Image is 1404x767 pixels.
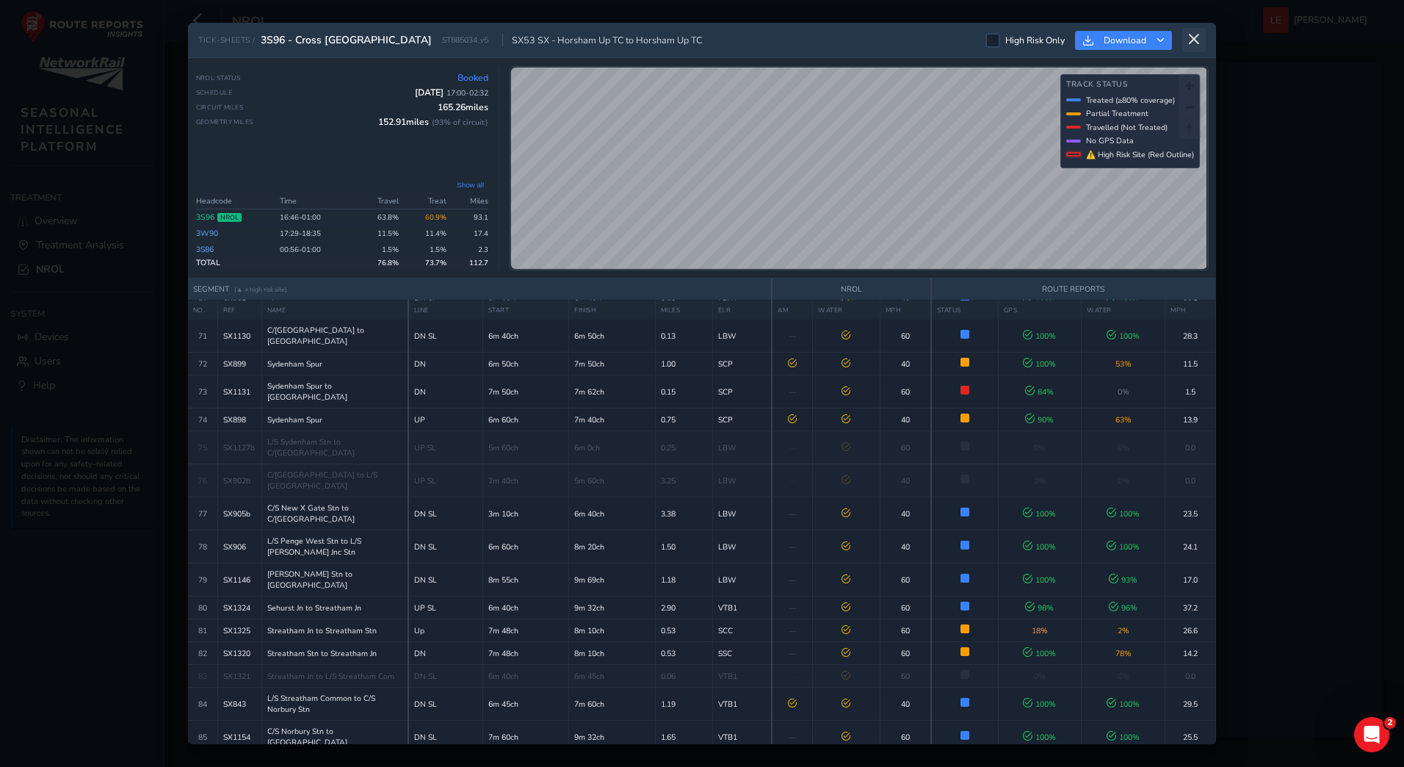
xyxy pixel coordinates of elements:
span: 165.26 miles [438,101,488,113]
th: STATUS [931,300,998,320]
td: SX1130 [217,320,261,353]
td: 60 [880,563,931,597]
td: LBW [713,431,772,464]
td: TOTAL [196,254,275,270]
span: C/[GEOGRAPHIC_DATA] to L/S [GEOGRAPHIC_DATA] [267,469,403,491]
td: DN SL [408,497,482,530]
td: 63.8 % [355,209,402,226]
span: 76 [198,475,207,486]
span: — [789,475,797,486]
td: 60 [880,320,931,353]
td: 6m 40ch [482,665,569,688]
td: SCP [713,375,772,408]
span: ( 93 % of circuit) [432,117,488,128]
span: 81 [198,625,207,636]
td: DN SL [408,530,482,563]
td: SCP [713,353,772,375]
td: 9m 69ch [569,563,656,597]
span: 17:00 - 02:32 [446,87,488,98]
span: 84 % [1025,386,1054,397]
td: DN SL [408,665,482,688]
td: 0.06 [655,665,712,688]
a: 3S96 [196,212,214,223]
td: VTB1 [713,665,772,688]
th: Travel [355,193,402,209]
span: 93 % [1109,575,1137,586]
a: 3S86 [196,244,214,255]
span: 0% [1118,442,1129,453]
span: Circuit Miles [196,103,244,112]
td: 14.2 [1165,642,1216,665]
th: MILES [655,300,712,320]
span: 100 % [1107,508,1140,519]
span: 77 [198,508,207,519]
td: UP [408,408,482,431]
td: 0.53 [655,619,712,642]
td: 60 [880,619,931,642]
span: 75 [198,442,207,453]
td: 6m 60ch [482,408,569,431]
th: REF [217,300,261,320]
span: 0% [1034,442,1046,453]
td: 13.9 [1165,408,1216,431]
span: 63 % [1115,414,1132,425]
td: SX1131 [217,375,261,408]
td: 7m 48ch [482,619,569,642]
td: 73.7 % [403,254,451,270]
td: LBW [713,464,772,497]
td: DN SL [408,320,482,353]
span: 100 % [1023,648,1056,659]
span: — [789,508,797,519]
button: Show all [452,179,488,190]
th: AM [772,300,813,320]
span: — [789,442,797,453]
td: 29.5 [1165,688,1216,721]
span: 0% [1034,671,1046,682]
td: 112.7 [451,254,488,270]
span: — [789,331,797,342]
td: SX906 [217,530,261,563]
th: NROL [772,278,931,300]
td: 0.75 [655,408,712,431]
td: 17.4 [451,226,488,242]
td: 24.1 [1165,530,1216,563]
td: 5m 60ch [482,431,569,464]
span: 100 % [1023,359,1056,370]
span: Treated (≥80% coverage) [1086,95,1175,106]
td: 6m 45ch [569,665,656,688]
span: C/[GEOGRAPHIC_DATA] to [GEOGRAPHIC_DATA] [267,325,403,347]
td: 60 [880,431,931,464]
span: 80 [198,602,207,613]
td: 0.0 [1165,665,1216,688]
span: 0% [1118,475,1129,486]
td: 16:46-01:00 [275,209,355,226]
span: 100 % [1023,331,1056,342]
td: 8m 10ch [569,642,656,665]
td: 5m 60ch [569,464,656,497]
td: 6m 50ch [569,320,656,353]
th: START [482,300,569,320]
td: LBW [713,563,772,597]
td: 2m 40ch [482,464,569,497]
span: 82 [198,648,207,659]
td: 60 [880,597,931,619]
td: 3.25 [655,464,712,497]
td: SX902b [217,464,261,497]
span: L/S Streatham Common to C/S Norbury Stn [267,693,403,715]
td: 40 [880,464,931,497]
td: 6m 40ch [482,320,569,353]
td: 28.3 [1165,320,1216,353]
td: 40 [880,353,931,375]
th: WATER [1082,300,1165,320]
td: SX1325 [217,619,261,642]
td: 7m 62ch [569,375,656,408]
td: 40 [880,530,931,563]
td: 7m 40ch [569,408,656,431]
td: SX905b [217,497,261,530]
span: 78 [198,541,207,552]
td: 6m 40ch [482,597,569,619]
td: 60 [880,375,931,408]
td: 7m 50ch [569,353,656,375]
td: 8m 10ch [569,619,656,642]
span: 72 [198,359,207,370]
